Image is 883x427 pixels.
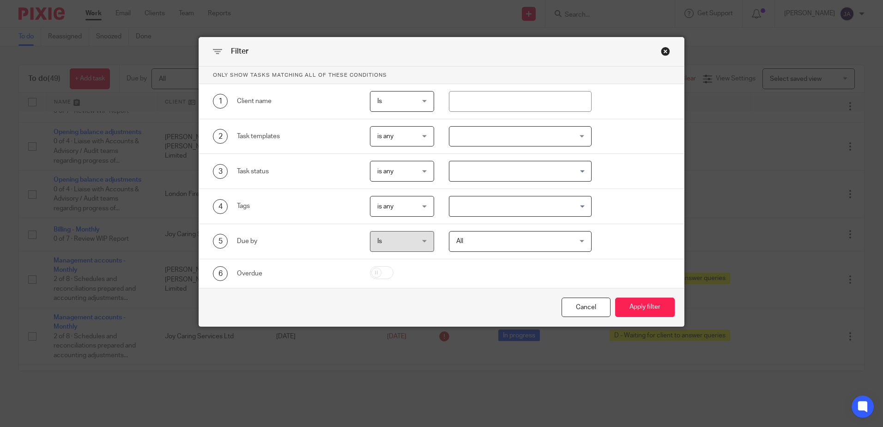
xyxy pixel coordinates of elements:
[231,48,248,55] span: Filter
[237,237,356,246] div: Due by
[450,198,586,214] input: Search for option
[377,168,393,175] span: is any
[213,234,228,249] div: 5
[377,98,382,104] span: Is
[562,298,611,317] div: Close this dialog window
[213,164,228,179] div: 3
[237,167,356,176] div: Task status
[237,201,356,211] div: Tags
[449,161,592,182] div: Search for option
[377,203,393,210] span: is any
[377,133,393,140] span: is any
[450,163,586,179] input: Search for option
[237,97,356,106] div: Client name
[213,199,228,214] div: 4
[237,132,356,141] div: Task templates
[449,196,592,217] div: Search for option
[213,129,228,144] div: 2
[213,94,228,109] div: 1
[199,67,684,84] p: Only show tasks matching all of these conditions
[213,266,228,281] div: 6
[661,47,670,56] div: Close this dialog window
[456,238,463,244] span: All
[237,269,356,278] div: Overdue
[615,298,675,317] button: Apply filter
[377,238,382,244] span: Is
